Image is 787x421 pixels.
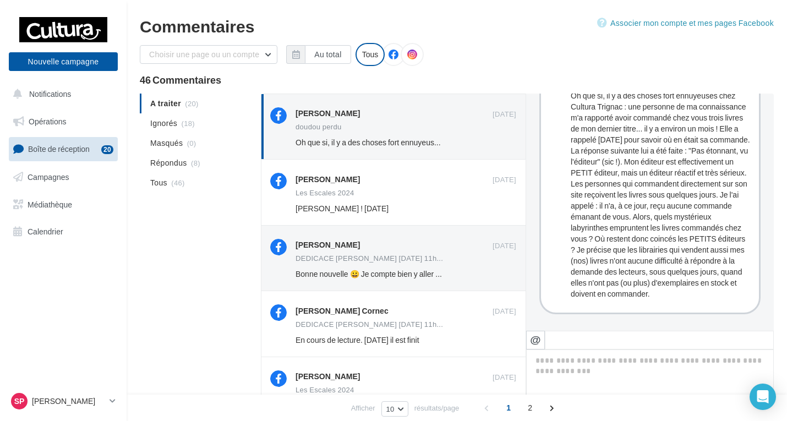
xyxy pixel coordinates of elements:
[296,108,360,119] div: [PERSON_NAME]
[7,83,116,106] button: Notifications
[386,404,395,413] span: 10
[32,396,105,407] p: [PERSON_NAME]
[351,403,375,413] span: Afficher
[7,220,120,243] a: Calendrier
[296,189,354,196] div: Les Escales 2024
[7,193,120,216] a: Médiathèque
[14,396,25,407] span: Sp
[171,178,184,187] span: (46)
[381,401,408,417] button: 10
[305,45,351,64] button: Au total
[9,391,118,412] a: Sp [PERSON_NAME]
[7,137,120,161] a: Boîte de réception20
[597,17,774,30] a: Associer mon compte et mes pages Facebook
[187,139,196,147] span: (0)
[101,145,113,154] div: 20
[286,45,351,64] button: Au total
[149,50,259,59] span: Choisir une page ou un compte
[28,199,72,209] span: Médiathèque
[296,239,360,250] div: [PERSON_NAME]
[28,144,90,154] span: Boîte de réception
[526,331,545,349] button: @
[7,166,120,189] a: Campagnes
[296,204,389,213] span: [PERSON_NAME] ! [DATE]
[500,399,517,417] span: 1
[296,255,443,262] span: DEDICACE [PERSON_NAME] [DATE] 11h...
[521,399,539,417] span: 2
[150,177,167,188] span: Tous
[140,18,774,34] div: Commentaires
[296,174,360,185] div: [PERSON_NAME]
[296,269,445,278] span: Bonne nouvelle 😀 Je compte bien y aller 😍
[296,386,354,393] div: Les Escales 2024
[493,307,516,316] span: [DATE]
[571,90,750,299] div: Oh que si, il y a des choses fort ennuyeuses chez Cultura Trignac : une personne de ma connaissan...
[150,138,183,149] span: Masqués
[356,43,385,66] div: Tous
[28,172,69,182] span: Campagnes
[29,89,71,99] span: Notifications
[28,227,63,236] span: Calendrier
[191,158,200,167] span: (8)
[296,123,342,130] div: doudou perdu
[296,371,360,382] div: [PERSON_NAME]
[296,305,389,316] div: [PERSON_NAME] Cornec
[493,110,516,119] span: [DATE]
[296,321,443,328] span: DEDICACE [PERSON_NAME] [DATE] 11h...
[493,373,516,382] span: [DATE]
[493,241,516,251] span: [DATE]
[493,175,516,185] span: [DATE]
[530,335,541,345] i: @
[414,403,460,413] span: résultats/page
[150,118,177,129] span: Ignorés
[140,75,774,85] div: 46 Commentaires
[750,384,776,410] div: Open Intercom Messenger
[182,119,195,128] span: (18)
[9,52,118,71] button: Nouvelle campagne
[140,45,277,64] button: Choisir une page ou un compte
[29,117,66,126] span: Opérations
[150,157,187,168] span: Répondus
[296,335,419,345] span: En cours de lecture. [DATE] il est finit
[7,110,120,133] a: Opérations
